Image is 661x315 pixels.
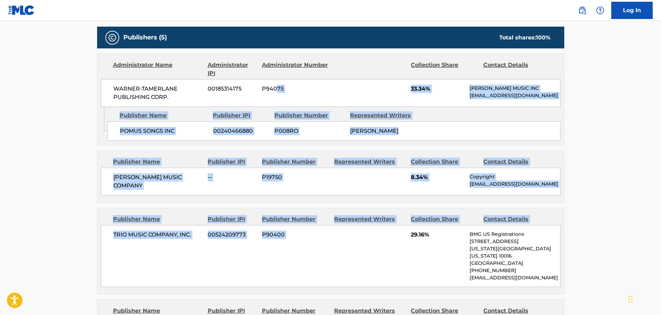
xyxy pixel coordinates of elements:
p: [US_STATE][GEOGRAPHIC_DATA][US_STATE] 10016 [470,245,560,260]
div: Publisher IPI [208,158,257,166]
p: [EMAIL_ADDRESS][DOMAIN_NAME] [470,274,560,281]
span: P94075 [262,85,329,93]
a: Log In [611,2,653,19]
div: Contact Details [483,158,550,166]
div: Contact Details [483,61,550,77]
p: BMG US Registrations [470,231,560,238]
div: Publisher Number [274,111,345,120]
div: Represented Writers [334,307,406,315]
span: 29.16% [411,231,464,239]
h5: Publishers (5) [123,34,167,41]
div: Publisher Name [113,215,202,223]
span: -- [208,173,257,182]
div: Collection Share [411,215,478,223]
div: Administrator Name [113,61,202,77]
span: [PERSON_NAME] MUSIC COMPANY [113,173,203,190]
img: Publishers [108,34,116,42]
span: 100 % [536,34,550,41]
div: Publisher Number [262,215,329,223]
div: Administrator Number [262,61,329,77]
div: Publisher Name [120,111,208,120]
div: Represented Writers [334,215,406,223]
p: [PERSON_NAME] MUSIC INC [470,85,560,92]
div: Represented Writers [350,111,421,120]
p: Copyright [470,173,560,180]
div: Drag [629,289,633,309]
span: [PERSON_NAME] [350,128,398,134]
span: 00185314175 [208,85,257,93]
div: Total shares: [499,34,550,42]
span: 8.34% [411,173,464,182]
div: Publisher Number [262,307,329,315]
span: P008RO [274,127,345,135]
div: Publisher Name [113,158,202,166]
div: Represented Writers [334,158,406,166]
span: TRIO MUSIC COMPANY, INC. [113,231,203,239]
span: 33.34% [411,85,464,93]
div: Contact Details [483,215,550,223]
iframe: Chat Widget [626,282,661,315]
span: P90400 [262,231,329,239]
div: Collection Share [411,307,478,315]
span: POMUS SONGS INC [120,127,208,135]
div: Publisher IPI [213,111,269,120]
p: [STREET_ADDRESS] [470,238,560,245]
div: Publisher Name [113,307,202,315]
a: Public Search [575,3,589,17]
div: Administrator IPI [208,61,257,77]
img: search [578,6,586,15]
div: Collection Share [411,158,478,166]
img: MLC Logo [8,5,35,15]
div: Help [593,3,607,17]
p: [GEOGRAPHIC_DATA] [470,260,560,267]
span: P19750 [262,173,329,182]
div: Collection Share [411,61,478,77]
span: 00524209773 [208,231,257,239]
img: help [596,6,604,15]
div: Publisher IPI [208,307,257,315]
p: [PHONE_NUMBER] [470,267,560,274]
div: Contact Details [483,307,550,315]
div: Publisher Number [262,158,329,166]
span: WARNER-TAMERLANE PUBLISHING CORP. [113,85,203,101]
div: Publisher IPI [208,215,257,223]
p: [EMAIL_ADDRESS][DOMAIN_NAME] [470,92,560,99]
p: [EMAIL_ADDRESS][DOMAIN_NAME] [470,180,560,188]
span: 00240466880 [213,127,269,135]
